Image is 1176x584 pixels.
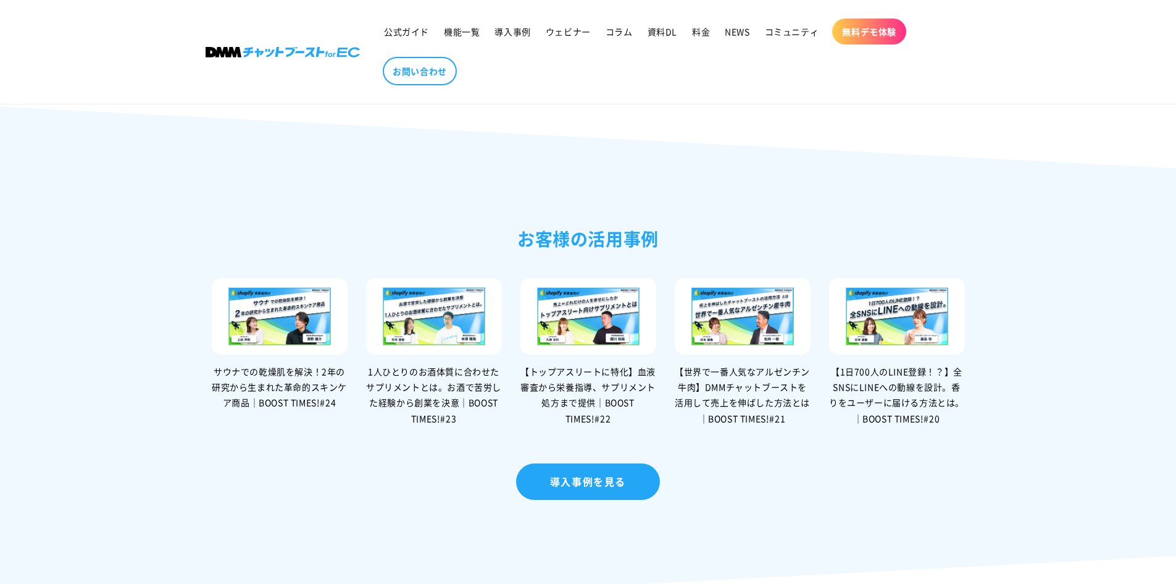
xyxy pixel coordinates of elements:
a: 公式ガイド [377,19,436,44]
a: 導入事例 [487,19,538,44]
a: サウナでの乾燥肌を解決！2年の研究から生まれた革命的スキンケア商品｜BOOST TIMES!#24 サウナでの乾燥肌を解決！2年の研究から生まれた革命的スキンケア商品｜BOOST TIMES!#24 [212,278,348,410]
a: 機能一覧 [436,19,487,44]
span: 無料デモ体験 [842,26,896,37]
div: 【世界で一番人気なアルゼンチン牛肉】DMMチャットブーストを活用して売上を伸ばした方法とは｜BOOST TIMES!#21 [675,364,811,426]
img: 株式会社DMM Boost [206,47,360,57]
img: サウナでの乾燥肌を解決！2年の研究から生まれた革命的スキンケア商品｜BOOST TIMES!#24 [212,278,348,355]
a: 導入事例を見る [516,463,660,500]
img: 【世界で一番人気なアルゼンチン牛肉】DMMチャットブーストを活用して売上を伸ばした方法とは｜BOOST TIMES!#21 [675,278,811,355]
img: webicon_green.png [356,299,366,309]
span: コラム [606,26,633,37]
a: お問い合わせ [383,57,457,85]
div: 【1日700人のLINE登録！？】全SNSにLINEへの動線を設計。香りをユーザーに届ける方法とは。｜BOOST TIMES!#20 [829,364,965,426]
span: 機能一覧 [444,26,480,37]
img: 【1日700人のLINE登録！？】全SNSにLINEへの動線を設計。香りをユーザーに届ける方法とは。｜BOOST TIMES!#20 [829,278,965,355]
img: 【トップアスリートに特化】血液審査から栄養指導、サプリメント処方まで提供｜BOOST TIMES!#22 [520,278,656,355]
div: 【トップアスリートに特化】血液審査から栄養指導、サプリメント処方まで提供｜BOOST TIMES!#22 [520,364,656,426]
h2: お客様の活用事例 [206,224,971,254]
span: 資料DL [648,26,677,37]
a: 【トップアスリートに特化】血液審査から栄養指導、サプリメント処方まで提供｜BOOST TIMES!#22 【トップアスリートに特化】血液審査から栄養指導、サプリメント処方まで提供｜BOOST T... [520,278,656,426]
img: 1人ひとりのお酒体質に合わせたサプリメントとは。お酒で苦労した経験から創業を決意｜BOOST TIMES!#23 [366,278,502,355]
span: コミュニティ [765,26,819,37]
span: 導入事例 [494,26,530,37]
a: 料金 [685,19,717,44]
a: ウェビナー [538,19,598,44]
div: サウナでの乾燥肌を解決！2年の研究から生まれた革命的スキンケア商品｜BOOST TIMES!#24 [212,364,348,411]
a: NEWS [717,19,757,44]
a: 【1日700人のLINE登録！？】全SNSにLINEへの動線を設計。香りをユーザーに届ける方法とは。｜BOOST TIMES!#20 【1日700人のLINE登録！？】全SNSにLINEへの動線... [829,278,965,426]
a: コラム [598,19,640,44]
span: 公式ガイド [384,26,429,37]
a: 無料デモ体験 [832,19,906,44]
a: 資料DL [640,19,685,44]
span: NEWS [725,26,749,37]
a: 1人ひとりのお酒体質に合わせたサプリメントとは。お酒で苦労した経験から創業を決意｜BOOST TIMES!#23 1人ひとりのお酒体質に合わせたサプリメントとは。お酒で苦労した経験から創業を決意... [366,278,502,426]
a: 【世界で一番人気なアルゼンチン牛肉】DMMチャットブーストを活用して売上を伸ばした方法とは｜BOOST TIMES!#21 【世界で一番人気なアルゼンチン牛肉】DMMチャットブーストを活用して売... [675,278,811,426]
span: 料金 [692,26,710,37]
span: ウェビナー [546,26,591,37]
a: コミュニティ [757,19,827,44]
span: お問い合わせ [393,66,447,77]
div: 1人ひとりのお酒体質に合わせたサプリメントとは。お酒で苦労した経験から創業を決意｜BOOST TIMES!#23 [366,364,502,426]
